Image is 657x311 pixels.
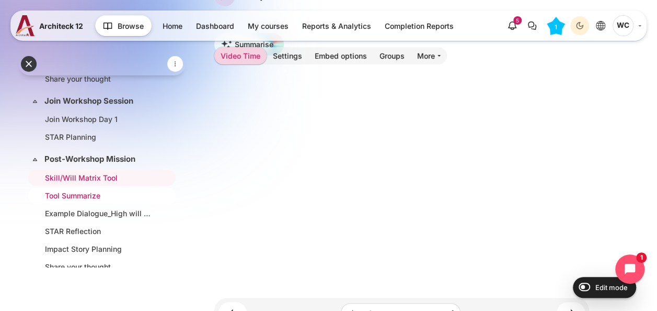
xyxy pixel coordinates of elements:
a: Impact Story Planning [45,243,155,254]
a: Share your thought [45,73,155,84]
img: A12 [16,15,35,36]
div: 5 [513,16,522,25]
span: Collapse [30,96,40,106]
a: More [411,47,447,64]
span: Wachirawit Chaiso [613,15,633,36]
a: User menu [613,15,641,36]
button: Languages [591,16,610,35]
a: Completion Reports [378,17,460,35]
a: Video Time [214,47,267,64]
div: Level #1 [547,17,565,35]
a: Embed options [308,47,373,64]
button: There are 0 unread conversations [523,16,541,35]
a: Join Workshop Session [44,95,157,107]
a: Dashboard [190,17,240,35]
div: Dark Mode [572,18,587,34]
button: Light Mode Dark Mode [570,16,589,35]
a: Reports & Analytics [296,17,377,35]
a: Settings [267,47,308,64]
a: Groups [373,47,411,64]
a: My courses [241,17,295,35]
a: STAR Reflection [45,226,155,237]
button: Summarise [214,33,284,55]
a: Skill/Will Matrix Tool [45,172,155,183]
span: Collapse [30,154,40,164]
a: Home [156,17,189,35]
a: A12 A12 Architeck 12 [16,15,87,36]
a: Share your thought [45,261,155,272]
span: Browse [118,20,144,31]
a: Join Workshop Day 1 [45,114,155,125]
a: Post-Workshop Mission [44,153,157,165]
span: Architeck 12 [39,20,83,31]
a: Example Dialogue_High will & Low Skill [45,208,155,219]
a: STAR Planning [45,131,155,142]
button: Browse [95,15,152,36]
iframe: Mock_up_The_Skill_Will_Matrix [222,80,581,282]
div: Show notification window with 5 new notifications [503,16,522,35]
a: Level #1 [543,16,569,35]
a: Tool Summarize [45,190,155,201]
span: Edit mode [595,283,628,292]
